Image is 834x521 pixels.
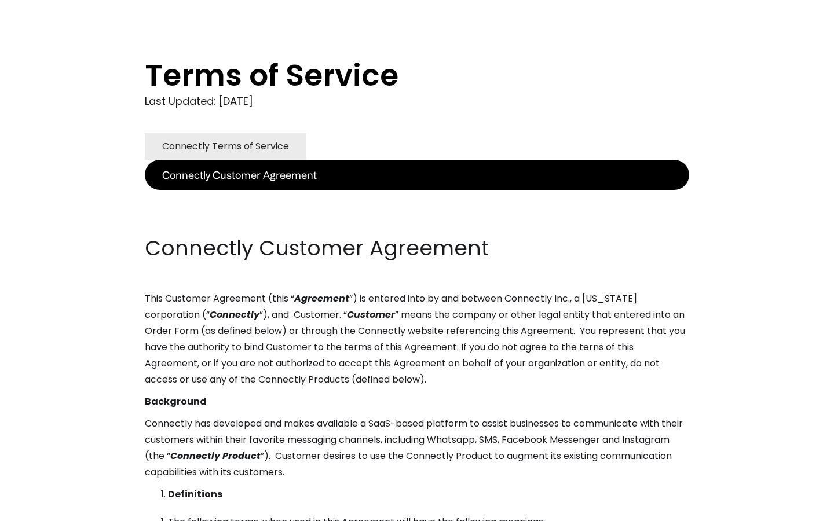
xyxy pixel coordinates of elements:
[145,58,643,93] h1: Terms of Service
[145,234,689,263] h2: Connectly Customer Agreement
[162,167,317,183] div: Connectly Customer Agreement
[210,308,259,321] em: Connectly
[145,416,689,480] p: Connectly has developed and makes available a SaaS-based platform to assist businesses to communi...
[145,395,207,408] strong: Background
[162,138,289,155] div: Connectly Terms of Service
[145,93,689,110] div: Last Updated: [DATE]
[145,291,689,388] p: This Customer Agreement (this “ ”) is entered into by and between Connectly Inc., a [US_STATE] co...
[170,449,261,463] em: Connectly Product
[145,190,689,206] p: ‍
[145,212,689,228] p: ‍
[347,308,395,321] em: Customer
[168,487,222,501] strong: Definitions
[294,292,349,305] em: Agreement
